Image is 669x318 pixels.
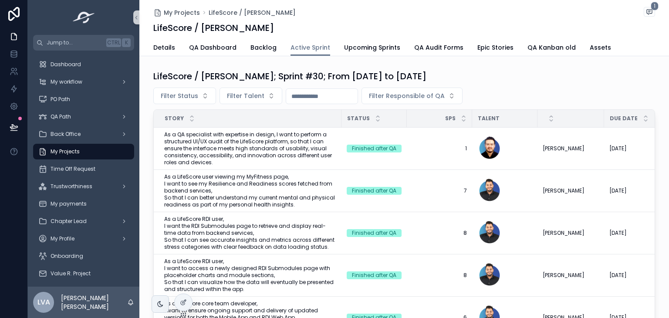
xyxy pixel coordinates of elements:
[344,43,400,52] span: Upcoming Sprints
[51,96,70,103] span: PO Path
[412,272,467,279] a: 8
[477,43,514,52] span: Epic Stories
[543,272,599,279] a: [PERSON_NAME]
[291,40,330,56] a: Active Sprint
[344,40,400,57] a: Upcoming Sprints
[609,230,627,237] span: [DATE]
[33,144,134,159] a: My Projects
[165,115,184,122] span: Story
[609,187,627,194] span: [DATE]
[61,294,127,311] p: [PERSON_NAME] [PERSON_NAME]
[543,272,585,279] span: [PERSON_NAME]
[51,148,80,155] span: My Projects
[478,115,500,122] span: Talent
[33,109,134,125] a: QA Path
[651,2,659,10] span: 1
[543,187,585,194] span: [PERSON_NAME]
[70,10,98,24] img: App logo
[609,145,664,152] a: [DATE]
[543,230,585,237] span: [PERSON_NAME]
[609,230,664,237] a: [DATE]
[33,248,134,264] a: Onboarding
[51,78,82,85] span: My workflow
[609,187,664,194] a: [DATE]
[47,39,103,46] span: Jump to...
[189,43,237,52] span: QA Dashboard
[123,39,130,46] span: K
[161,91,198,100] span: Filter Status
[609,272,627,279] span: [DATE]
[543,145,585,152] span: [PERSON_NAME]
[51,200,87,207] span: My payments
[347,145,402,152] a: Finished after QA
[33,266,134,281] a: Value R. Project
[33,91,134,107] a: PO Path
[164,258,336,293] a: As a LifeScore RDI user, I want to access a newly designed RDI Submodules page with placeholder c...
[33,57,134,72] a: Dashboard
[164,8,200,17] span: My Projects
[51,61,81,68] span: Dashboard
[153,88,216,104] button: Select Button
[445,115,456,122] span: SPs
[352,187,396,195] div: Finished after QA
[412,145,467,152] a: 1
[644,7,655,18] button: 1
[250,43,277,52] span: Backlog
[347,271,402,279] a: Finished after QA
[164,173,336,208] a: As a LifeScore user viewing my MyFitness page, I want to see my Resilience and Readiness scores f...
[414,40,463,57] a: QA Audit Forms
[153,43,175,52] span: Details
[51,253,83,260] span: Onboarding
[28,51,139,287] div: scrollable content
[33,213,134,229] a: Chapter Lead
[33,196,134,212] a: My payments
[610,115,638,122] span: Due Date
[543,230,599,237] a: [PERSON_NAME]
[227,91,264,100] span: Filter Talent
[153,40,175,57] a: Details
[33,126,134,142] a: Back Office
[153,8,200,17] a: My Projects
[362,88,463,104] button: Select Button
[164,131,336,166] a: As a QA specialist with expertise in design, I want to perform a structured UI/UX audit of the Li...
[527,43,576,52] span: QA Kanban old
[33,231,134,247] a: My Profile
[477,40,514,57] a: Epic Stories
[51,218,87,225] span: Chapter Lead
[153,70,426,82] h1: LifeScore / [PERSON_NAME]; Sprint #30; From [DATE] to [DATE]
[369,91,445,100] span: Filter Responsible of QA
[347,229,402,237] a: Finished after QA
[250,40,277,57] a: Backlog
[347,115,370,122] span: Status
[153,22,274,34] h1: LifeScore / [PERSON_NAME]
[51,270,91,277] span: Value R. Project
[51,235,74,242] span: My Profile
[352,271,396,279] div: Finished after QA
[51,131,81,138] span: Back Office
[164,216,336,250] a: As a LifeScore RDI user, I want the RDI Submodules page to retrieve and display real-time data fr...
[352,229,396,237] div: Finished after QA
[209,8,296,17] a: LifeScore / [PERSON_NAME]
[220,88,282,104] button: Select Button
[412,187,467,194] a: 7
[590,43,611,52] span: Assets
[412,230,467,237] a: 8
[51,166,95,173] span: Time Off Request
[590,40,611,57] a: Assets
[609,272,664,279] a: [DATE]
[51,183,92,190] span: Trustworthiness
[33,35,134,51] button: Jump to...CtrlK
[347,187,402,195] a: Finished after QA
[33,161,134,177] a: Time Off Request
[527,40,576,57] a: QA Kanban old
[352,145,396,152] div: Finished after QA
[33,179,134,194] a: Trustworthiness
